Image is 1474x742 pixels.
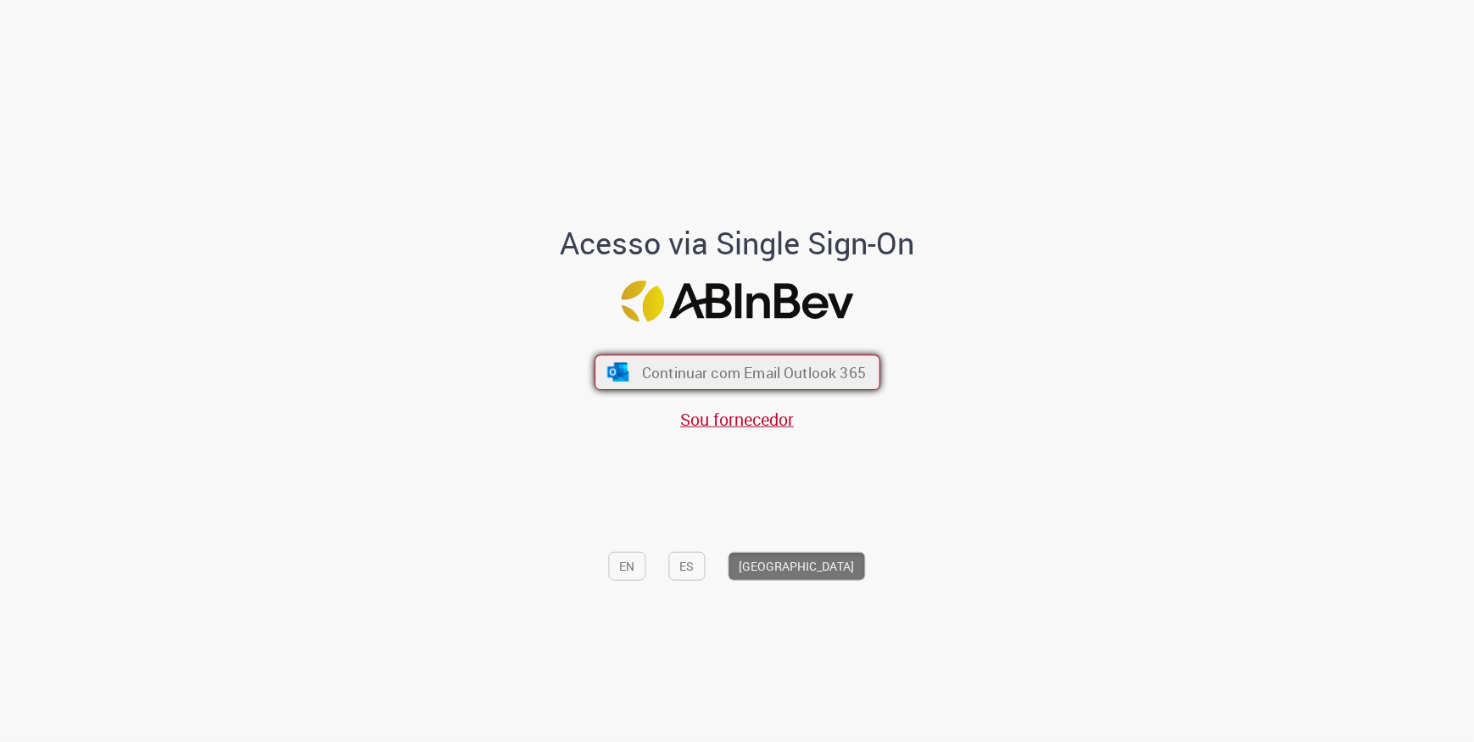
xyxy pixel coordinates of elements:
[621,281,853,322] img: Logo ABInBev
[680,407,794,430] a: Sou fornecedor
[502,226,973,260] h1: Acesso via Single Sign-On
[606,363,630,382] img: ícone Azure/Microsoft 360
[609,552,646,581] button: EN
[641,362,865,382] span: Continuar com Email Outlook 365
[595,354,880,390] button: ícone Azure/Microsoft 360 Continuar com Email Outlook 365
[669,552,706,581] button: ES
[729,552,866,581] button: [GEOGRAPHIC_DATA]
